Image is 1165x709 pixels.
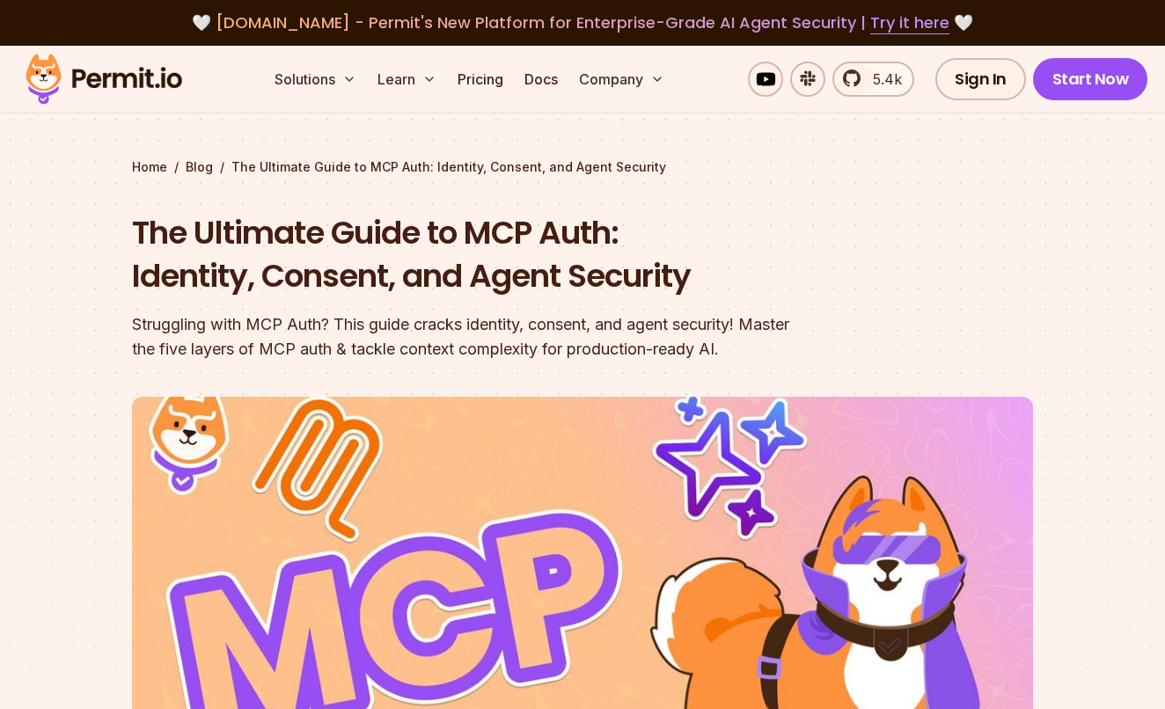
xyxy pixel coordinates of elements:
span: [DOMAIN_NAME] - Permit's New Platform for Enterprise-Grade AI Agent Security | [216,11,949,33]
span: 5.4k [862,69,902,90]
button: Learn [370,62,443,97]
button: Solutions [267,62,363,97]
a: Home [132,158,167,176]
a: Start Now [1033,58,1148,100]
button: Company [572,62,671,97]
a: Pricing [451,62,510,97]
div: 🤍 🤍 [42,11,1123,35]
a: Sign In [935,58,1026,100]
a: Blog [186,158,213,176]
a: Docs [517,62,565,97]
div: / / [132,158,1033,176]
div: Struggling with MCP Auth? This guide cracks identity, consent, and agent security! Master the fiv... [132,312,808,362]
img: Permit logo [18,49,190,109]
a: 5.4k [832,62,914,97]
h1: The Ultimate Guide to MCP Auth: Identity, Consent, and Agent Security [132,211,808,298]
a: Try it here [870,11,949,34]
